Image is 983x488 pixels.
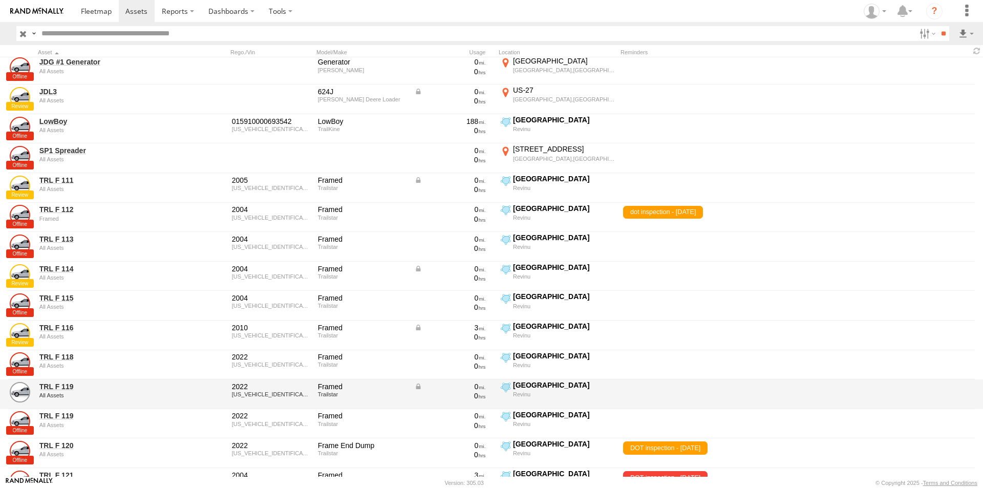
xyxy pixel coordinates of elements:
[445,480,484,486] div: Version: 305.03
[39,97,180,103] div: undefined
[39,323,180,332] a: TRL F 116
[414,382,486,391] div: Data from Vehicle CANbus
[513,351,615,360] div: [GEOGRAPHIC_DATA]
[232,323,311,332] div: 2010
[499,292,616,320] label: Click to View Current Location
[414,205,486,214] div: 0
[6,478,53,488] a: Visit our Website
[513,263,615,272] div: [GEOGRAPHIC_DATA]
[513,469,615,478] div: [GEOGRAPHIC_DATA]
[318,450,407,456] div: Trailstar
[513,439,615,449] div: [GEOGRAPHIC_DATA]
[10,264,30,285] a: View Asset Details
[499,144,616,172] label: Click to View Current Location
[621,49,784,56] div: Reminders
[623,471,708,484] span: DOT inspection - 12/09/2024
[318,303,407,309] div: Trailstar
[10,176,30,196] a: View Asset Details
[232,332,311,338] div: 1T9DS37B3A1066200
[923,480,977,486] a: Terms and Conditions
[414,332,486,342] div: 0
[318,205,407,214] div: Framed
[513,322,615,331] div: [GEOGRAPHIC_DATA]
[39,293,180,303] a: TRL F 115
[414,273,486,283] div: 0
[39,304,180,310] div: undefined
[318,411,407,420] div: Framed
[39,186,180,192] div: undefined
[39,274,180,281] div: undefined
[39,392,180,398] div: undefined
[232,176,311,185] div: 2005
[232,126,311,132] div: 1TKA050247M076626
[318,471,407,480] div: Framed
[414,450,486,459] div: 0
[623,441,708,455] span: DOT inspection - 11/11/2024
[39,235,180,244] a: TRL F 113
[414,67,486,76] div: 0
[318,57,407,67] div: Generator
[414,87,486,96] div: Data from Vehicle CANbus
[414,411,486,420] div: 0
[915,26,937,41] label: Search Filter Options
[414,441,486,450] div: 0
[414,352,486,362] div: 0
[513,292,615,301] div: [GEOGRAPHIC_DATA]
[232,235,311,244] div: 2004
[39,205,180,214] a: TRL F 112
[39,471,180,480] a: TRL F 121
[39,411,180,420] a: TRL F 119
[513,115,615,124] div: [GEOGRAPHIC_DATA]
[10,57,30,78] a: View Asset Details
[318,391,407,397] div: Trailstar
[10,441,30,461] a: View Asset Details
[318,87,407,96] div: 624J
[513,380,615,390] div: [GEOGRAPHIC_DATA]
[10,205,30,225] a: View Asset Details
[513,184,615,192] div: Revinu
[499,115,616,143] label: Click to View Current Location
[232,273,311,280] div: 1T9DS37B141066580
[414,244,486,253] div: 0
[39,57,180,67] a: JDG #1 Generator
[38,49,181,56] div: Click to Sort
[232,391,311,397] div: 4T9DS34B2N1110938
[318,323,407,332] div: Framed
[39,87,180,96] a: JDL3
[499,380,616,408] label: Click to View Current Location
[10,323,30,344] a: View Asset Details
[414,126,486,135] div: 0
[513,332,615,339] div: Revinu
[318,235,407,244] div: Framed
[513,233,615,242] div: [GEOGRAPHIC_DATA]
[232,352,311,362] div: 2022
[318,362,407,368] div: Trailstar
[513,96,615,103] div: [GEOGRAPHIC_DATA],[GEOGRAPHIC_DATA]
[414,391,486,400] div: 0
[10,235,30,255] a: View Asset Details
[499,204,616,231] label: Click to View Current Location
[499,322,616,349] label: Click to View Current Location
[414,471,486,480] div: 3
[318,185,407,191] div: Trailstar
[232,421,311,427] div: 4T9DS34B2N1110938
[10,382,30,402] a: View Asset Details
[414,185,486,194] div: 0
[623,206,703,219] span: dot inspection - 11/15/2024
[318,382,407,391] div: Framed
[414,323,486,332] div: Data from Vehicle CANbus
[499,233,616,261] label: Click to View Current Location
[232,185,311,191] div: 1T9DS37B451066714
[39,245,180,251] div: undefined
[414,362,486,371] div: 0
[232,362,311,368] div: 4T9DS34B2N1110938
[513,86,615,95] div: US-27
[318,244,407,250] div: Trailstar
[318,421,407,427] div: Trailstar
[10,117,30,137] a: View Asset Details
[513,155,615,162] div: [GEOGRAPHIC_DATA],[GEOGRAPHIC_DATA]
[39,117,180,126] a: LowBoy
[318,273,407,280] div: Trailstar
[860,4,890,19] div: Dianna Love
[318,441,407,450] div: Frame End Dump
